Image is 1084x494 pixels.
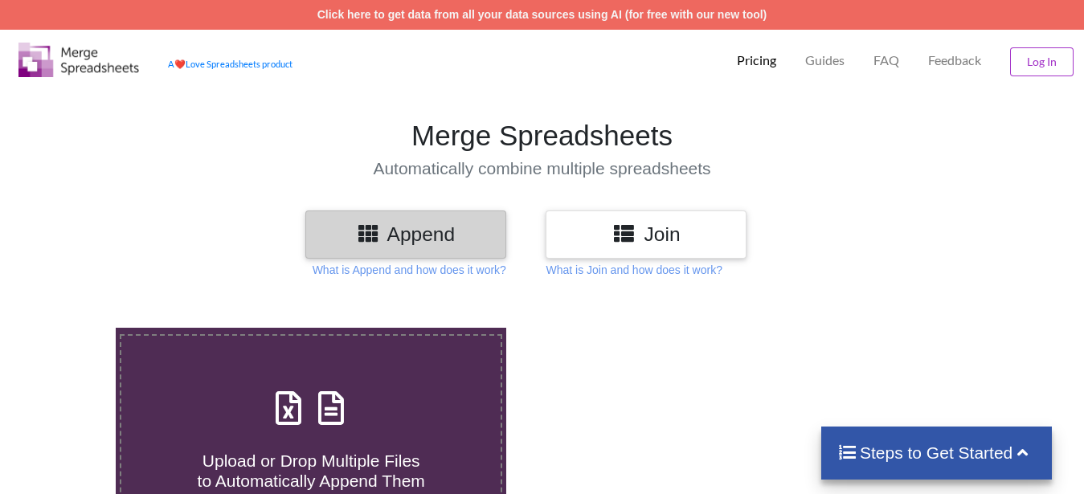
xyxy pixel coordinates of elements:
h3: Join [558,223,734,246]
h3: Append [317,223,494,246]
button: Log In [1010,47,1074,76]
p: What is Join and how does it work? [546,262,722,278]
span: heart [174,59,186,69]
span: Upload or Drop Multiple Files to Automatically Append Them [198,451,425,490]
span: Feedback [928,54,981,67]
a: Click here to get data from all your data sources using AI (for free with our new tool) [317,8,767,21]
img: Logo.png [18,43,139,77]
p: FAQ [873,52,899,69]
p: Pricing [737,52,776,69]
p: Guides [805,52,845,69]
p: What is Append and how does it work? [313,262,506,278]
h4: Steps to Get Started [837,443,1036,463]
a: AheartLove Spreadsheets product [168,59,292,69]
